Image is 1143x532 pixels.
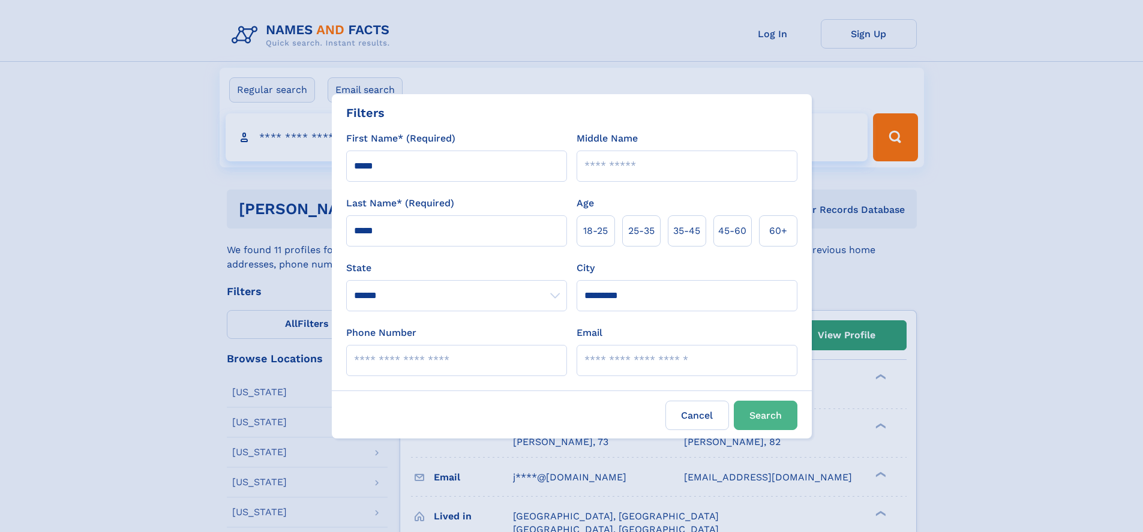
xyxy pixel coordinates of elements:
[577,131,638,146] label: Middle Name
[346,261,567,275] label: State
[346,196,454,211] label: Last Name* (Required)
[673,224,700,238] span: 35‑45
[577,326,602,340] label: Email
[577,261,595,275] label: City
[718,224,746,238] span: 45‑60
[665,401,729,430] label: Cancel
[346,326,416,340] label: Phone Number
[769,224,787,238] span: 60+
[346,104,385,122] div: Filters
[628,224,655,238] span: 25‑35
[583,224,608,238] span: 18‑25
[346,131,455,146] label: First Name* (Required)
[734,401,797,430] button: Search
[577,196,594,211] label: Age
